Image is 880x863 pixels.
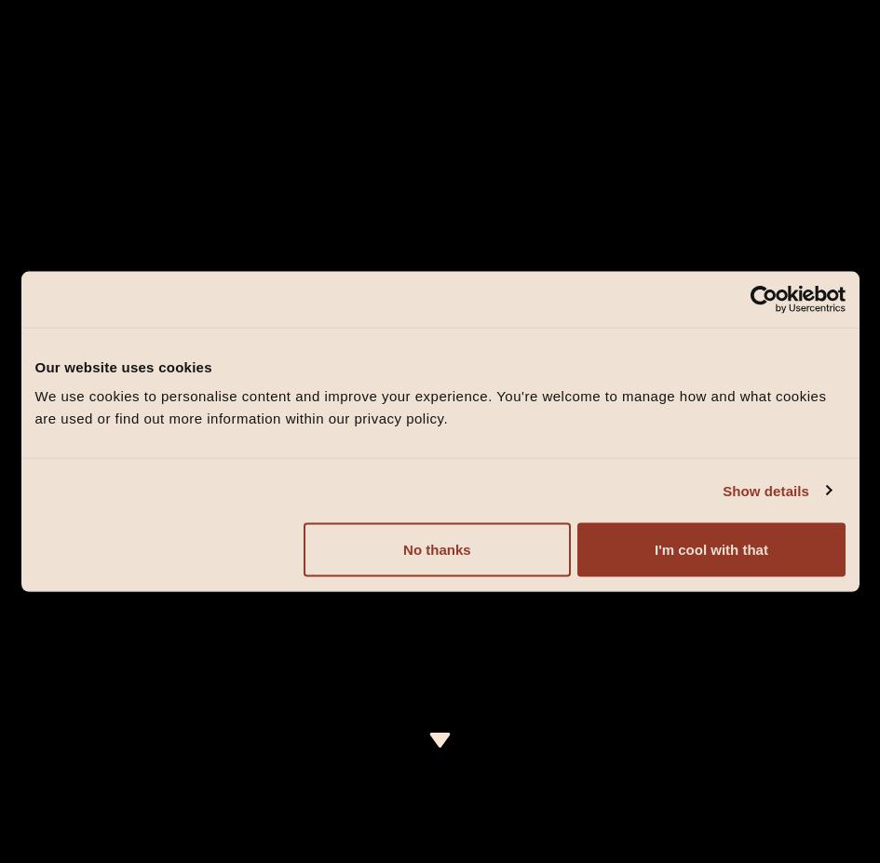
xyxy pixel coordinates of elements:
[723,479,831,502] a: Show details
[35,385,846,430] div: We use cookies to personalise content and improve your experience. You're welcome to manage how a...
[35,356,846,378] div: Our website uses cookies
[683,285,846,313] a: Usercentrics Cookiebot - opens in a new window
[304,523,571,577] button: No thanks
[577,523,845,577] button: I'm cool with that
[428,733,452,748] img: icon-dropdown-cream.svg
